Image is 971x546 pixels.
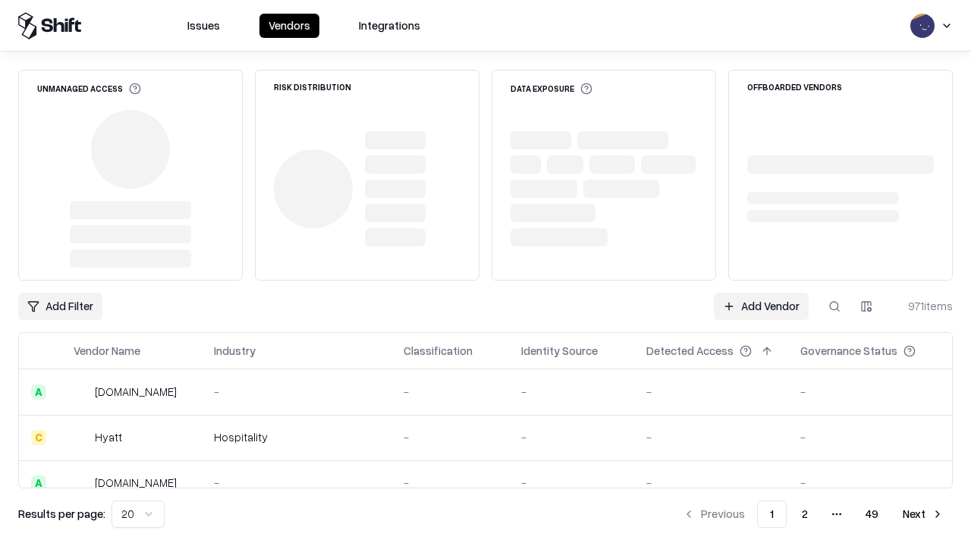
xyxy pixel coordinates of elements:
div: Industry [214,343,256,359]
div: Hospitality [214,429,379,445]
div: Vendor Name [74,343,140,359]
div: Classification [404,343,473,359]
a: Add Vendor [714,293,809,320]
div: Offboarded Vendors [747,83,842,91]
div: Data Exposure [511,83,592,95]
div: - [800,429,940,445]
img: Hyatt [74,430,89,445]
div: - [521,429,622,445]
button: Next [894,500,953,528]
button: Add Filter [18,293,102,320]
div: A [31,384,46,400]
button: 49 [853,500,891,528]
div: [DOMAIN_NAME] [95,384,177,400]
div: Detected Access [646,343,734,359]
div: - [404,384,497,400]
div: [DOMAIN_NAME] [95,475,177,491]
div: - [800,475,940,491]
button: Vendors [259,14,319,38]
img: intrado.com [74,384,89,400]
div: Identity Source [521,343,598,359]
div: - [404,429,497,445]
div: - [214,475,379,491]
button: Integrations [350,14,429,38]
div: 971 items [892,298,953,314]
div: A [31,475,46,491]
div: - [800,384,940,400]
div: - [521,384,622,400]
div: - [521,475,622,491]
div: C [31,430,46,445]
button: 1 [757,500,787,528]
div: Governance Status [800,343,897,359]
div: - [404,475,497,491]
div: - [646,429,776,445]
nav: pagination [674,500,953,528]
div: - [646,384,776,400]
div: Unmanaged Access [37,83,141,95]
button: Issues [178,14,229,38]
div: - [646,475,776,491]
button: 2 [790,500,820,528]
div: Hyatt [95,429,122,445]
div: Risk Distribution [274,83,351,91]
p: Results per page: [18,506,105,522]
div: - [214,384,379,400]
img: primesec.co.il [74,475,89,491]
